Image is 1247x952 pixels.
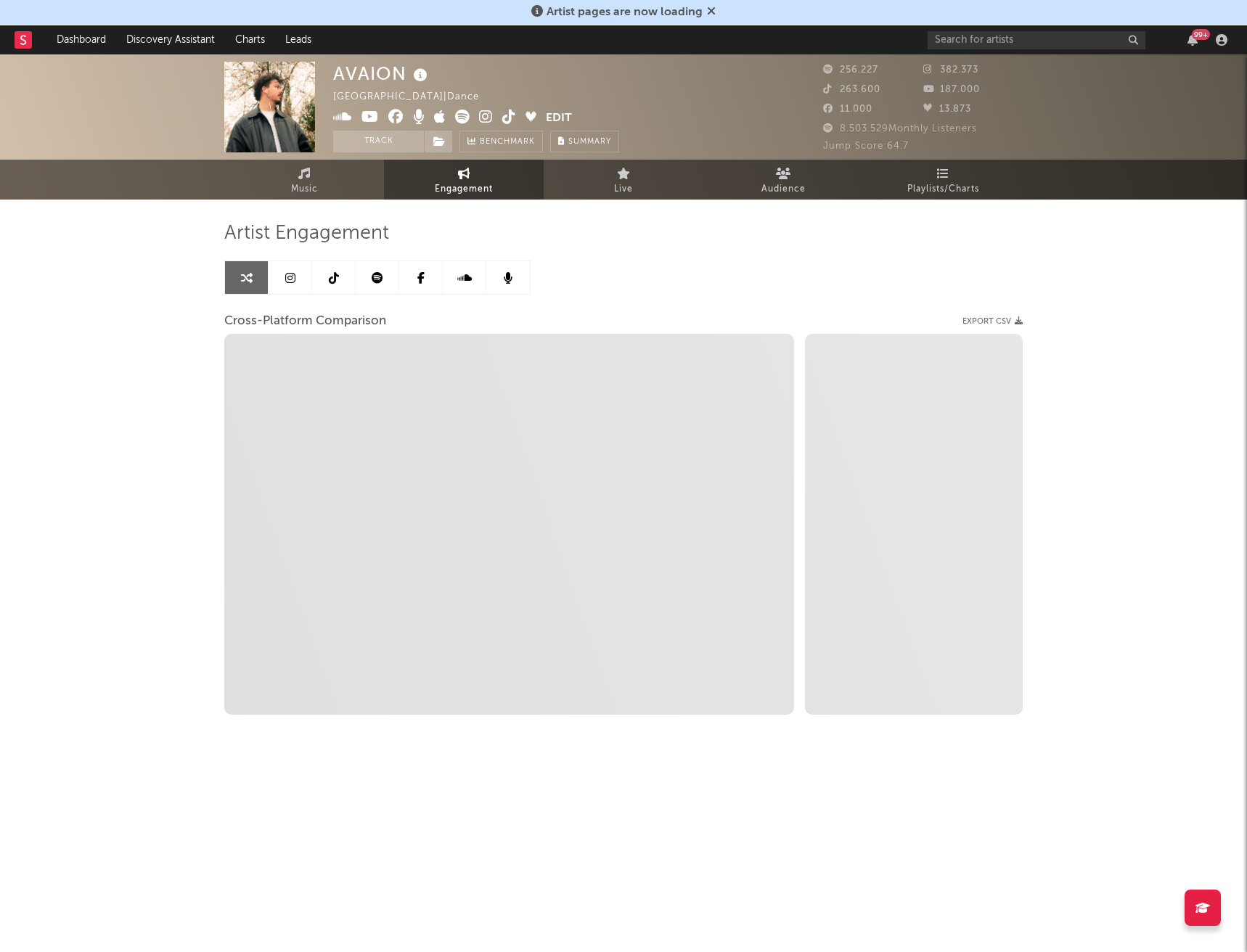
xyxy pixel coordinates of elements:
[1192,29,1210,40] div: 99 +
[568,138,611,146] span: Summary
[761,181,806,198] span: Audience
[923,65,978,75] span: 382.373
[928,31,1145,49] input: Search for artists
[333,62,431,86] div: AVAION
[225,25,275,54] a: Charts
[46,25,116,54] a: Dashboard
[614,181,633,198] span: Live
[823,141,909,151] span: Jump Score: 64.7
[435,181,493,198] span: Engagement
[823,65,878,75] span: 256.227
[707,7,716,18] span: Dismiss
[384,160,544,200] a: Engagement
[333,89,496,106] div: [GEOGRAPHIC_DATA] | Dance
[224,313,386,330] span: Cross-Platform Comparison
[480,134,535,151] span: Benchmark
[923,104,971,114] span: 13.873
[550,131,619,152] button: Summary
[224,225,389,242] span: Artist Engagement
[291,181,318,198] span: Music
[863,160,1023,200] a: Playlists/Charts
[546,110,572,128] button: Edit
[459,131,543,152] a: Benchmark
[544,160,703,200] a: Live
[823,104,872,114] span: 11.000
[962,317,1023,326] button: Export CSV
[923,85,980,94] span: 187.000
[907,181,979,198] span: Playlists/Charts
[823,124,977,134] span: 8.503.529 Monthly Listeners
[116,25,225,54] a: Discovery Assistant
[1187,34,1198,46] button: 99+
[703,160,863,200] a: Audience
[275,25,322,54] a: Leads
[224,160,384,200] a: Music
[823,85,880,94] span: 263.600
[547,7,703,18] span: Artist pages are now loading
[333,131,424,152] button: Track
